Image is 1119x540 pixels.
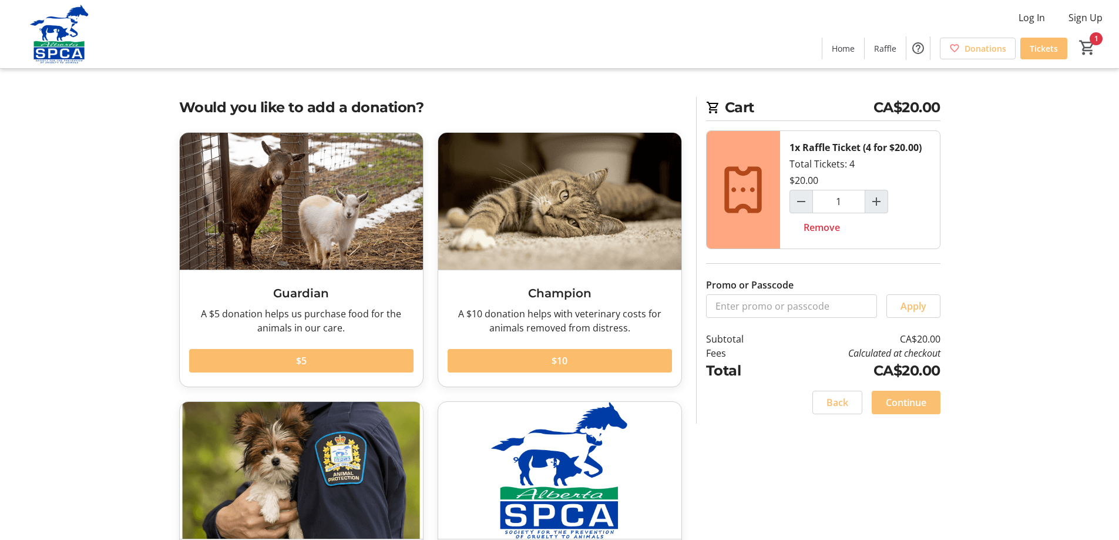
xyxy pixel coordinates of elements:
div: 1x Raffle Ticket (4 for $20.00) [789,140,922,155]
button: Remove [789,216,854,239]
img: Alberta SPCA's Logo [7,5,112,63]
td: Subtotal [706,332,774,346]
a: Tickets [1020,38,1067,59]
button: Cart [1077,37,1098,58]
button: Back [812,391,862,414]
span: Log In [1019,11,1045,25]
div: $20.00 [789,173,818,187]
td: CA$20.00 [774,360,940,381]
span: Continue [886,395,926,410]
span: Donations [965,42,1006,55]
span: $10 [552,354,567,368]
span: Remove [804,220,840,234]
a: Raffle [865,38,906,59]
label: Promo or Passcode [706,278,794,292]
input: Raffle Ticket (4 for $20.00) Quantity [812,190,865,213]
span: Apply [900,299,926,313]
h2: Would you like to add a donation? [179,97,682,118]
img: Animal Hero [180,402,423,539]
td: Calculated at checkout [774,346,940,360]
span: CA$20.00 [873,97,940,118]
button: Apply [886,294,940,318]
button: $5 [189,349,414,373]
h2: Cart [706,97,940,121]
h3: Guardian [189,284,414,302]
button: Sign Up [1059,8,1112,27]
span: Raffle [874,42,896,55]
input: Enter promo or passcode [706,294,877,318]
span: Home [832,42,855,55]
img: Guardian [180,133,423,270]
button: Continue [872,391,940,414]
span: Sign Up [1068,11,1103,25]
img: Donate Another Amount [438,402,681,539]
h3: Champion [448,284,672,302]
button: Decrement by one [790,190,812,213]
button: Help [906,36,930,60]
span: Tickets [1030,42,1058,55]
button: $10 [448,349,672,373]
div: Total Tickets: 4 [780,131,940,249]
img: Champion [438,133,681,270]
td: Total [706,360,774,381]
a: Donations [940,38,1016,59]
div: A $10 donation helps with veterinary costs for animals removed from distress. [448,307,672,335]
td: CA$20.00 [774,332,940,346]
span: $5 [296,354,307,368]
td: Fees [706,346,774,360]
span: Back [826,395,848,410]
button: Increment by one [865,190,888,213]
div: A $5 donation helps us purchase food for the animals in our care. [189,307,414,335]
a: Home [822,38,864,59]
button: Log In [1009,8,1054,27]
